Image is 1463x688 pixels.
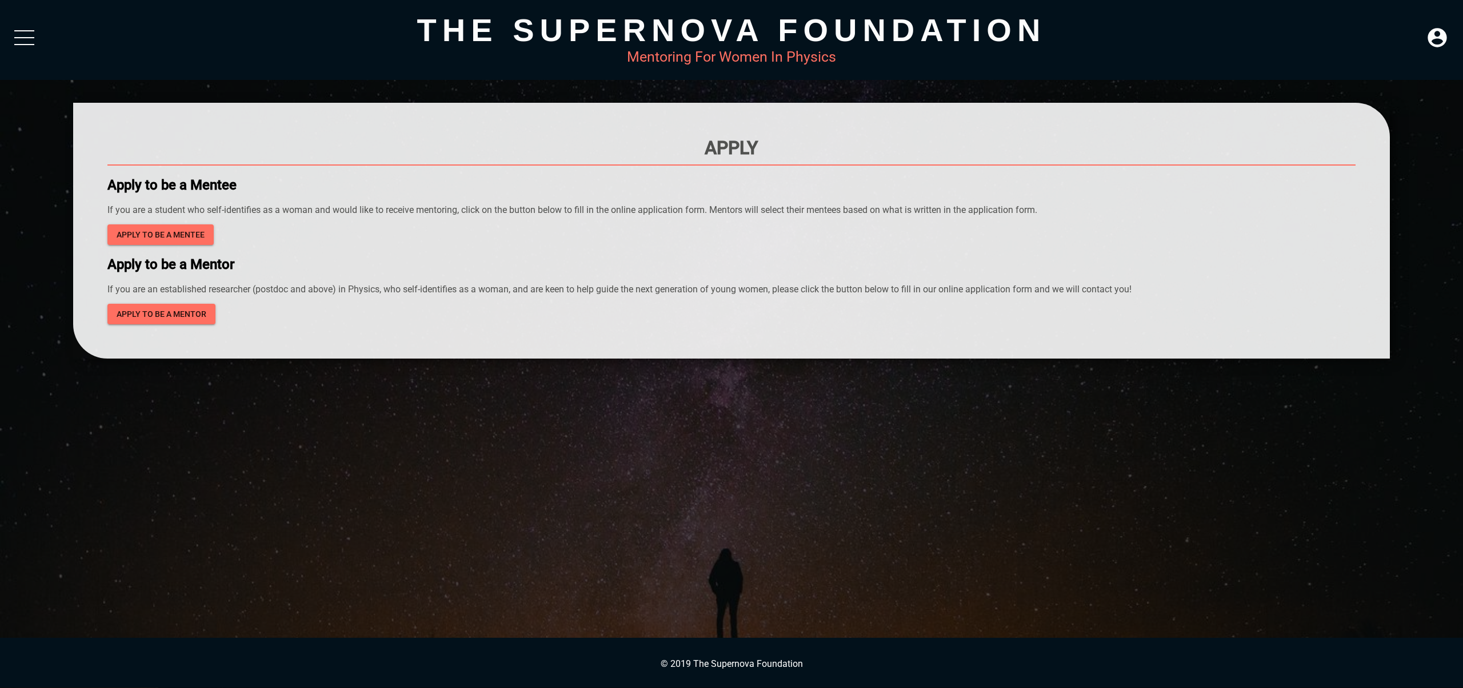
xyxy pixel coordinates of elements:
[107,137,1356,159] h1: Apply
[11,658,1452,669] p: © 2019 The Supernova Foundation
[107,177,1356,193] h2: Apply to be a Mentee
[73,49,1390,65] div: Mentoring For Women In Physics
[73,11,1390,49] div: The Supernova Foundation
[107,284,1356,295] p: If you are an established researcher (postdoc and above) in Physics, who self-identifies as a wom...
[107,256,1356,272] h2: Apply to be a Mentor
[107,204,1356,215] p: If you are a student who self-identifies as a woman and would like to receive mentoring, click on...
[107,224,214,246] button: Apply to be a mentee
[117,228,205,242] span: Apply to be a mentee
[107,304,215,325] button: apply to be a mentor
[117,307,206,321] span: apply to be a mentor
